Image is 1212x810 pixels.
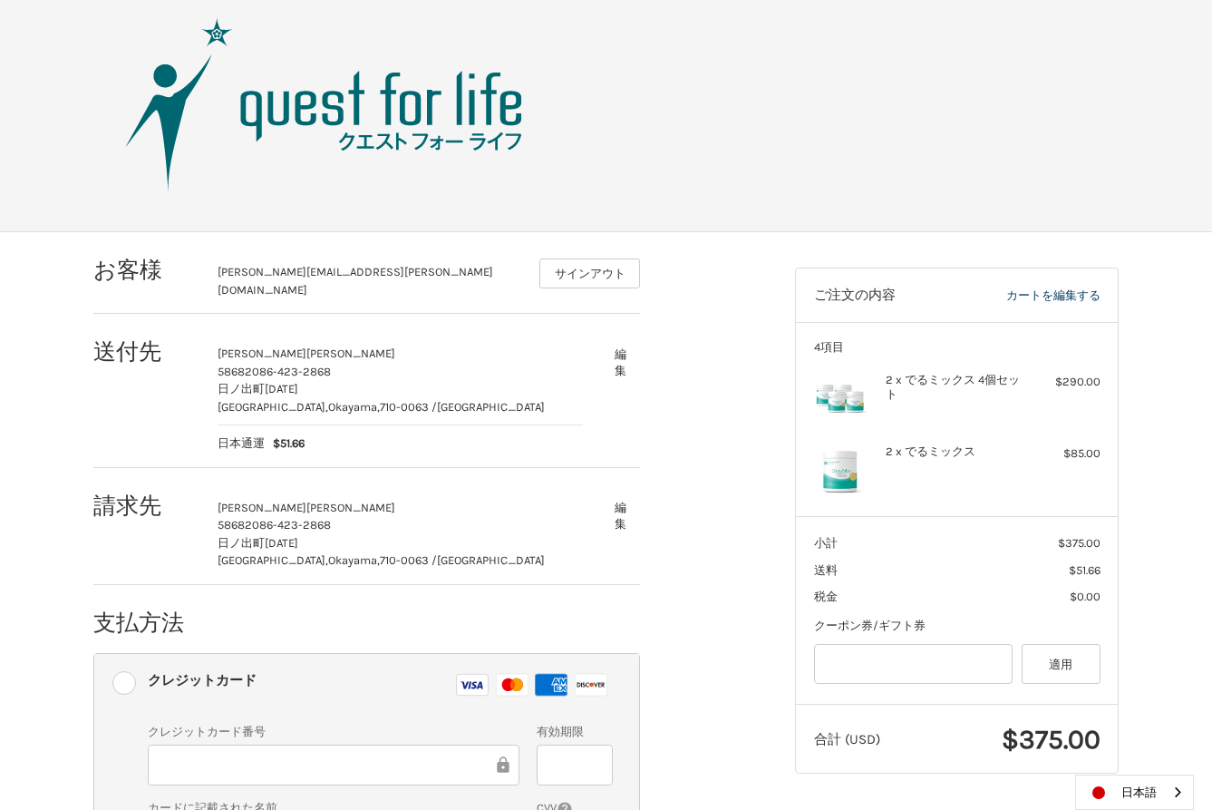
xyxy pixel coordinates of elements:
[218,346,306,360] span: [PERSON_NAME]
[380,553,437,567] span: 710-0063 /
[1022,644,1100,685] button: 適用
[218,518,252,532] span: 58682
[814,563,838,577] span: 送料
[814,287,947,305] h3: ご注文の内容
[1029,444,1100,463] div: $85.00
[1029,373,1100,391] div: $290.00
[814,590,838,603] span: 税金
[814,644,1013,685] input: Gift Certificate or Coupon Code
[437,400,545,414] span: [GEOGRAPHIC_DATA]
[93,256,199,284] h2: お客様
[814,731,880,747] span: 合計 (USD)
[98,15,551,196] img: クエスト・グループ
[814,536,838,550] span: 小計
[886,444,1024,459] h4: 2 x でるミックス
[1069,563,1100,577] span: $51.66
[1075,775,1194,810] div: Language
[148,666,257,696] div: クレジットカード
[1058,536,1100,550] span: $375.00
[549,755,599,776] iframe: セキュア・クレジットカード・フレーム - 有効期限
[1070,590,1100,603] span: $0.00
[93,337,199,366] h2: 送付先
[93,492,199,520] h2: 請求先
[814,340,1100,355] h3: 4項目
[600,340,640,385] button: 編集
[218,553,328,567] span: [GEOGRAPHIC_DATA],
[537,723,612,741] label: 有効期限
[218,382,298,395] span: 日ノ出町[DATE]
[946,287,1100,305] a: カートを編集する
[265,434,305,453] span: $51.66
[93,609,199,637] h2: 支払方法
[218,501,306,514] span: [PERSON_NAME]
[218,263,522,298] div: [PERSON_NAME][EMAIL_ADDRESS][PERSON_NAME][DOMAIN_NAME]
[600,494,640,539] button: 編集
[306,346,395,360] span: [PERSON_NAME]
[306,501,395,514] span: [PERSON_NAME]
[814,617,1100,635] div: クーポン券/ギフト券
[1076,776,1193,809] a: 日本語
[160,755,493,776] iframe: セキュア・クレジットカード・フレーム - クレジットカード番号
[218,400,328,414] span: [GEOGRAPHIC_DATA],
[1075,775,1194,810] aside: Language selected: 日本語
[328,400,380,414] span: Okayama,
[148,723,519,741] label: クレジットカード番号
[218,434,265,453] span: 日本通運
[252,518,331,532] span: 086-423-2868
[218,536,298,550] span: 日ノ出町[DATE]
[252,365,331,378] span: 086-423-2868
[886,373,1024,403] h4: 2 x でるミックス 4個セット
[1002,723,1100,756] span: $375.00
[328,553,380,567] span: Okayama,
[218,365,252,378] span: 58682
[437,553,545,567] span: [GEOGRAPHIC_DATA]
[539,259,640,288] button: サインアウト
[380,400,437,414] span: 710-0063 /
